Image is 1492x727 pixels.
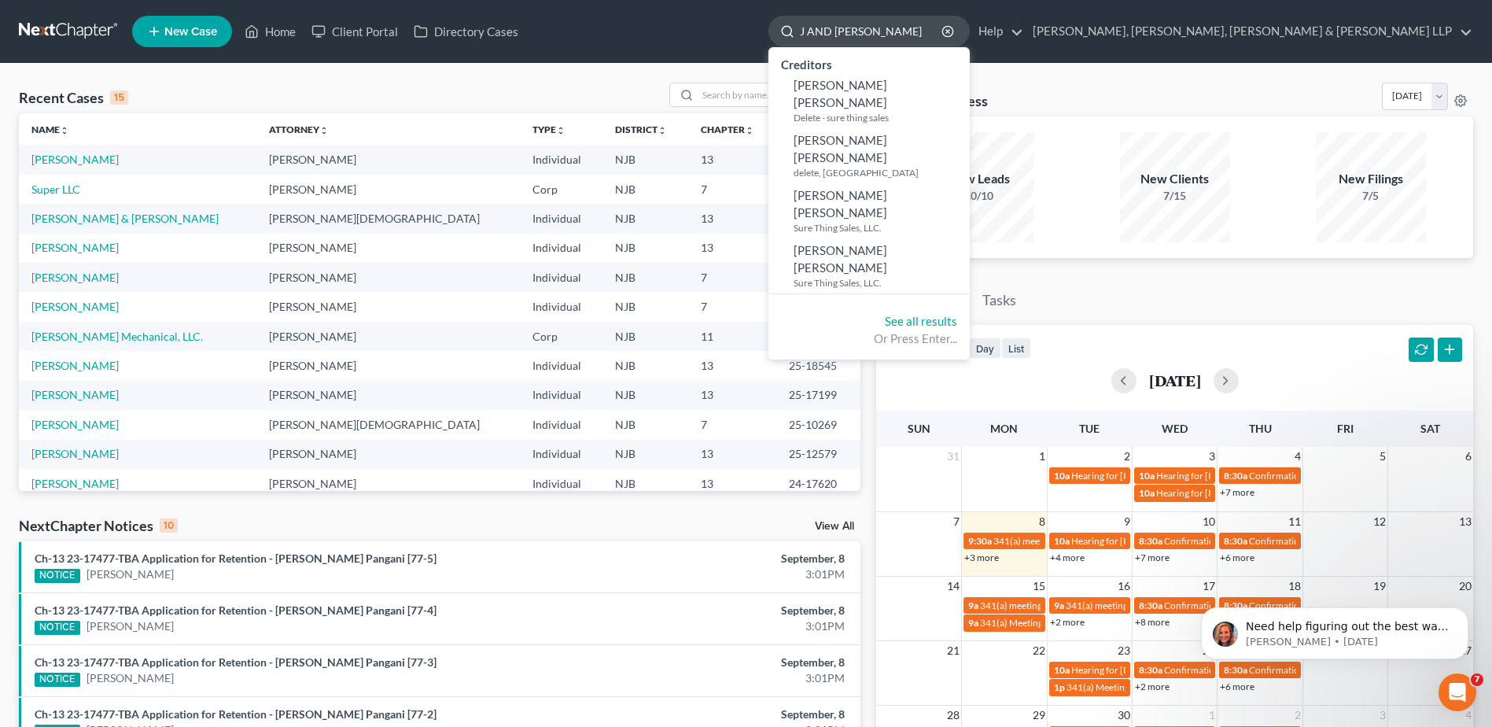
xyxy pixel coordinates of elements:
[688,263,776,292] td: 7
[945,641,961,660] span: 21
[688,381,776,410] td: 13
[701,124,754,135] a: Chapterunfold_more
[35,603,437,617] a: Ch-13 23-17477-TBA Application for Retention - [PERSON_NAME] Pangani [77-4]
[794,133,887,164] span: [PERSON_NAME] [PERSON_NAME]
[1031,577,1047,596] span: 15
[1031,641,1047,660] span: 22
[993,535,1145,547] span: 341(a) meeting for [PERSON_NAME]
[256,322,520,351] td: [PERSON_NAME]
[520,234,602,263] td: Individual
[990,422,1018,435] span: Mon
[256,145,520,174] td: [PERSON_NAME]
[1054,681,1065,693] span: 1p
[585,618,845,634] div: 3:01PM
[602,175,688,204] td: NJB
[31,388,119,401] a: [PERSON_NAME]
[1372,512,1387,531] span: 12
[980,600,1132,611] span: 341(a) meeting for [PERSON_NAME]
[688,145,776,174] td: 13
[602,292,688,321] td: NJB
[1139,600,1162,611] span: 8:30a
[520,204,602,233] td: Individual
[1162,422,1188,435] span: Wed
[952,512,961,531] span: 7
[585,566,845,582] div: 3:01PM
[794,188,887,219] span: [PERSON_NAME] [PERSON_NAME]
[1054,600,1064,611] span: 9a
[31,153,119,166] a: [PERSON_NAME]
[1139,487,1155,499] span: 10a
[1220,681,1254,692] a: +6 more
[885,314,957,328] a: See all results
[1457,512,1473,531] span: 13
[971,17,1023,46] a: Help
[688,410,776,439] td: 7
[31,300,119,313] a: [PERSON_NAME]
[406,17,526,46] a: Directory Cases
[794,166,966,179] small: delete, [GEOGRAPHIC_DATA]
[585,603,845,618] div: September, 8
[31,212,219,225] a: [PERSON_NAME] & [PERSON_NAME]
[35,552,437,565] a: Ch-13 23-17477-TBA Application for Retention - [PERSON_NAME] Pangani [77-5]
[924,170,1034,188] div: New Leads
[1287,512,1302,531] span: 11
[768,73,970,128] a: [PERSON_NAME] [PERSON_NAME]Delete - sure thing sales
[1207,706,1217,725] span: 1
[35,569,80,583] div: NOTICE
[1337,422,1354,435] span: Fri
[1054,535,1070,547] span: 10a
[532,124,565,135] a: Typeunfold_more
[1066,600,1218,611] span: 341(a) meeting for [PERSON_NAME]
[1464,706,1473,725] span: 4
[1164,535,1344,547] span: Confirmation Hearing for [PERSON_NAME]
[269,124,329,135] a: Attorneyunfold_more
[964,552,999,563] a: +3 more
[602,469,688,498] td: NJB
[968,283,1030,318] a: Tasks
[1177,574,1492,685] iframe: Intercom notifications message
[164,26,217,38] span: New Case
[31,271,119,284] a: [PERSON_NAME]
[768,128,970,183] a: [PERSON_NAME] [PERSON_NAME]delete, [GEOGRAPHIC_DATA]
[1122,447,1132,466] span: 2
[31,330,203,343] a: [PERSON_NAME] Mechanical, LLC.
[1116,641,1132,660] span: 23
[87,566,174,582] a: [PERSON_NAME]
[319,126,329,135] i: unfold_more
[1207,447,1217,466] span: 3
[35,655,437,669] a: Ch-13 23-17477-TBA Application for Retention - [PERSON_NAME] Pangani [77-3]
[1293,706,1302,725] span: 2
[1050,616,1085,628] a: +2 more
[968,600,978,611] span: 9a
[768,54,970,73] div: Creditors
[602,351,688,380] td: NJB
[1224,535,1247,547] span: 8:30a
[745,126,754,135] i: unfold_more
[1135,616,1170,628] a: +8 more
[968,535,992,547] span: 9:30a
[688,469,776,498] td: 13
[1249,422,1272,435] span: Thu
[1116,577,1132,596] span: 16
[969,338,1001,359] button: day
[556,126,565,135] i: unfold_more
[688,322,776,351] td: 11
[19,88,128,107] div: Recent Cases
[1293,447,1302,466] span: 4
[256,351,520,380] td: [PERSON_NAME]
[1149,372,1201,389] h2: [DATE]
[520,145,602,174] td: Individual
[615,124,667,135] a: Districtunfold_more
[688,234,776,263] td: 13
[1031,706,1047,725] span: 29
[60,126,69,135] i: unfold_more
[776,440,860,469] td: 25-12579
[256,410,520,439] td: [PERSON_NAME][DEMOGRAPHIC_DATA]
[776,469,860,498] td: 24-17620
[688,292,776,321] td: 7
[256,381,520,410] td: [PERSON_NAME]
